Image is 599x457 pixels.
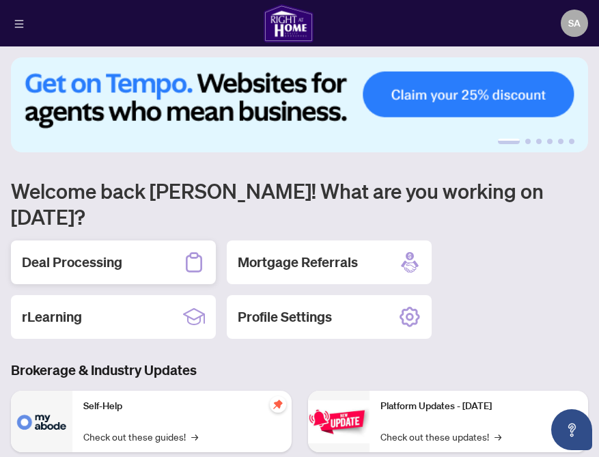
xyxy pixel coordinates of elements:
h1: Welcome back [PERSON_NAME]! What are you working on [DATE]? [11,178,588,230]
button: 4 [547,139,553,144]
h2: Deal Processing [22,253,122,272]
img: Platform Updates - June 23, 2025 [308,400,370,443]
span: → [494,429,501,444]
a: Check out these updates!→ [380,429,501,444]
span: pushpin [270,396,286,413]
img: logo [264,4,313,42]
p: Self-Help [83,399,281,414]
img: Self-Help [11,391,72,452]
button: 1 [498,139,520,144]
button: 6 [569,139,574,144]
h2: Profile Settings [238,307,332,327]
span: menu [14,19,24,29]
a: Check out these guides!→ [83,429,198,444]
button: Open asap [551,409,592,450]
img: Slide 0 [11,57,588,152]
h3: Brokerage & Industry Updates [11,361,588,380]
h2: rLearning [22,307,82,327]
button: 2 [525,139,531,144]
span: → [191,429,198,444]
p: Platform Updates - [DATE] [380,399,578,414]
span: SA [568,16,581,31]
button: 3 [536,139,542,144]
button: 5 [558,139,563,144]
h2: Mortgage Referrals [238,253,358,272]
